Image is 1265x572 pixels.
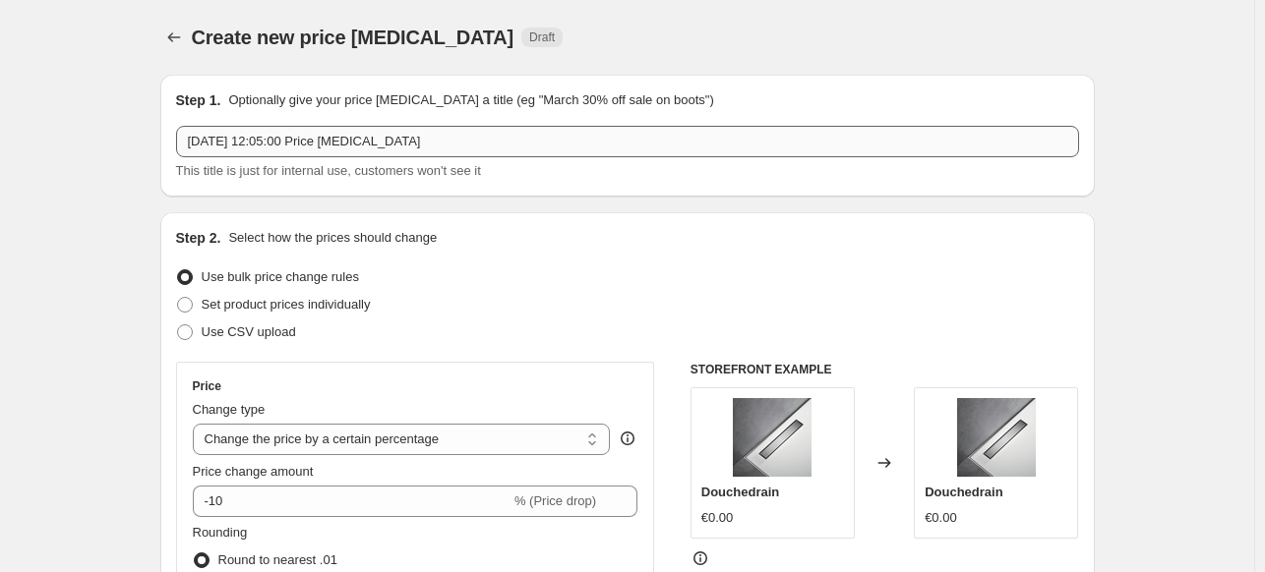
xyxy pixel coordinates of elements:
span: Create new price [MEDICAL_DATA] [192,27,514,48]
div: help [618,429,637,448]
h3: Price [193,378,221,394]
h2: Step 1. [176,90,221,110]
input: -15 [193,486,511,517]
input: 30% off holiday sale [176,126,1079,157]
p: Select how the prices should change [228,228,437,248]
span: Price change amount [193,464,314,479]
img: Schermafbeelding_2025-02-15_184358_80x.png [957,398,1036,477]
span: Round to nearest .01 [218,552,337,567]
span: Set product prices individually [202,297,371,312]
div: €0.00 [925,508,957,528]
h6: STOREFRONT EXAMPLE [691,362,1079,377]
h2: Step 2. [176,228,221,248]
span: Use CSV upload [202,324,296,339]
p: Optionally give your price [MEDICAL_DATA] a title (eg "March 30% off sale on boots") [228,90,713,110]
span: This title is just for internal use, customers won't see it [176,163,481,178]
span: % (Price drop) [514,493,596,508]
img: Schermafbeelding_2025-02-15_184358_80x.png [733,398,812,477]
span: Douchedrain [925,485,1002,499]
span: Rounding [193,525,248,540]
span: Douchedrain [701,485,779,499]
span: Use bulk price change rules [202,269,359,284]
span: Change type [193,402,266,417]
span: Draft [529,29,555,45]
button: Price change jobs [160,24,188,51]
div: €0.00 [701,508,734,528]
